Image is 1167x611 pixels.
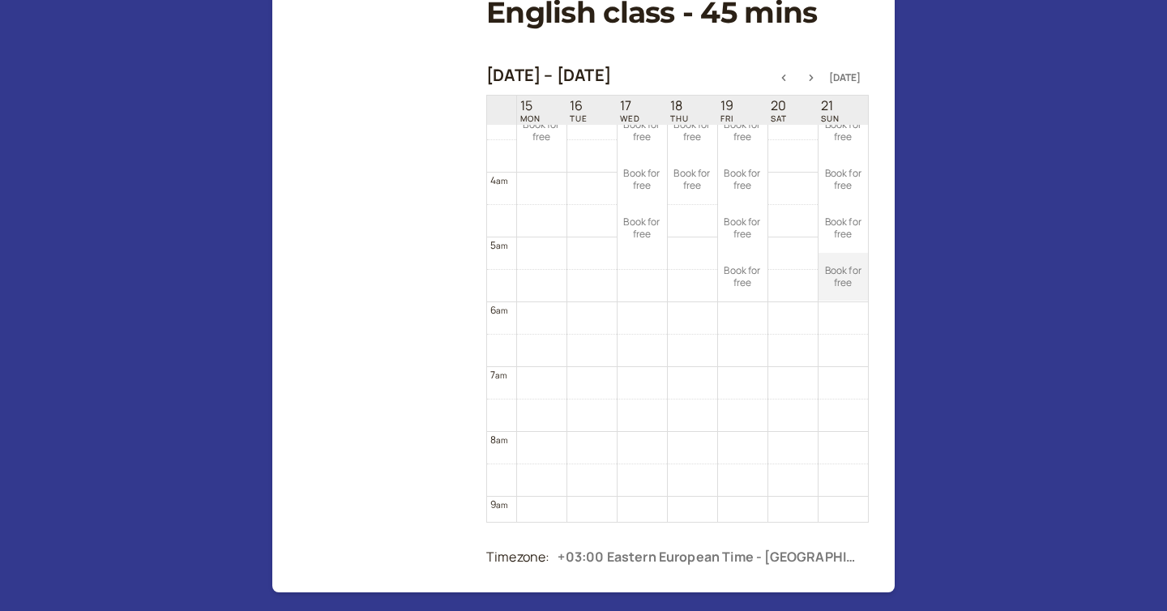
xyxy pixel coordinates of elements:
span: MON [520,113,541,123]
span: Book for free [668,168,717,191]
span: THU [670,113,689,123]
span: Book for free [819,168,869,191]
span: FRI [720,113,733,123]
a: September 17, 2025 [617,96,643,125]
span: WED [620,113,640,123]
span: 20 [771,98,787,113]
span: Book for free [517,119,566,143]
div: 7 [490,367,507,382]
a: September 18, 2025 [667,96,692,125]
span: am [495,370,507,381]
span: Book for free [819,216,869,240]
a: September 16, 2025 [566,96,591,125]
span: am [496,499,507,511]
span: 16 [570,98,588,113]
button: [DATE] [829,72,861,83]
span: SAT [771,113,787,123]
span: Book for free [819,119,869,143]
span: TUE [570,113,588,123]
div: 6 [490,302,508,318]
span: Book for free [668,119,717,143]
span: Book for free [618,216,667,240]
span: 18 [670,98,689,113]
div: 8 [490,432,508,447]
span: Book for free [718,265,767,288]
a: September 15, 2025 [517,96,544,125]
span: Book for free [618,119,667,143]
span: Book for free [718,216,767,240]
div: 4 [490,173,508,188]
a: September 21, 2025 [818,96,843,125]
span: Book for free [718,168,767,191]
span: Book for free [618,168,667,191]
div: 9 [490,497,508,512]
a: September 20, 2025 [767,96,790,125]
span: am [496,175,507,186]
span: 19 [720,98,733,113]
h2: [DATE] – [DATE] [486,66,611,85]
span: Book for free [718,119,767,143]
span: Book for free [819,265,869,288]
span: am [496,305,507,316]
span: SUN [821,113,840,123]
div: Timezone: [486,547,549,568]
span: 21 [821,98,840,113]
span: 15 [520,98,541,113]
div: 5 [490,237,508,253]
span: am [496,240,507,251]
a: September 19, 2025 [717,96,737,125]
span: am [496,434,507,446]
span: 17 [620,98,640,113]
